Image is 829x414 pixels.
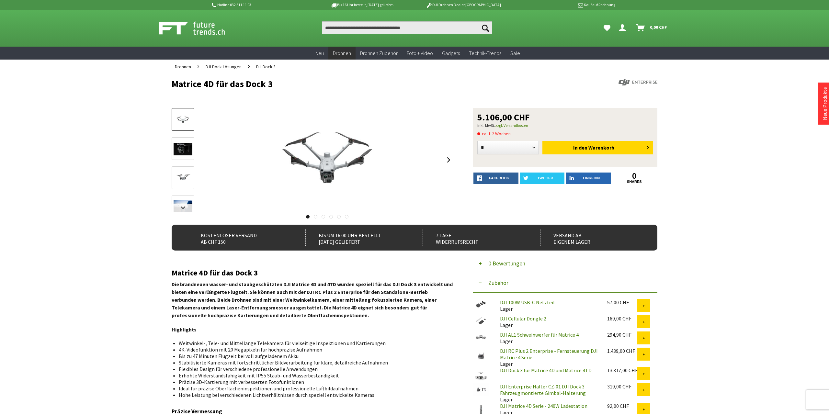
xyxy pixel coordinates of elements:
[634,21,670,34] a: Warenkorb
[612,180,657,184] a: shares
[500,331,579,338] a: DJI AL1 Schweinwerfer für Matrice 4
[500,315,546,322] a: DJI Cellular Dongle 2
[566,173,611,184] a: LinkedIn
[188,229,291,246] div: Kostenloser Versand ab CHF 150
[179,359,448,366] li: Stabilisierte Kameras mit fortschrittlicher Bildverarbeitung für klare, detailreiche Aufnahmen
[537,176,553,180] span: twitter
[179,366,448,372] li: Flexibles Design für verschiedene professionelle Anwendungen
[650,22,667,32] span: 0,00 CHF
[179,379,448,385] li: Präzise 3D-Kartierung mit verbesserten Fotofunktionen
[333,50,351,56] span: Drohnen
[423,229,526,246] div: 7 Tage Widerrufsrecht
[495,348,602,367] div: Lager
[506,47,525,60] a: Sale
[520,173,565,184] a: twitter
[600,21,614,34] a: Meine Favoriten
[437,47,464,60] a: Gadgets
[607,367,637,374] div: 13.317,00 CHF
[510,50,520,56] span: Sale
[616,21,631,34] a: Dein Konto
[179,372,448,379] li: Erhöhte Widerstandsfähigkeit mit IP55 Staub- und Wasserbeständigkeit
[473,383,489,396] img: DJI Enterprise Halter CZ-01 DJI Dock 3 Fahrzeugmontierte Gimbal-Halterung
[542,141,653,154] button: In den Warenkorb
[206,64,242,70] span: DJI Dock Lösungen
[179,392,448,398] li: Hohe Leistung bei verschiedenen Lichtverhältnissen durch speziell entwickelte Kameras
[442,50,460,56] span: Gadgets
[495,123,528,128] a: zzgl. Versandkosten
[322,21,492,34] input: Produkt, Marke, Kategorie, EAN, Artikelnummer…
[473,367,489,383] img: DJI Dock 3 für Matrice 4D und Matrice 4TD
[179,353,448,359] li: Bis zu 47 Minuten Flugzeit bei voll aufgeladenem Akku
[413,1,514,9] p: DJI Drohnen Dealer [GEOGRAPHIC_DATA]
[477,122,653,129] p: inkl. MwSt.
[583,176,600,180] span: LinkedIn
[469,50,501,56] span: Technik-Trends
[172,281,453,319] strong: Die brandneuen wasser- und staubgeschützten DJI Matrice 4D und 4TD wurden speziell für das DJI Do...
[473,273,657,293] button: Zubehör
[473,299,489,310] img: DJI 100W USB-C Netzteil
[256,64,276,70] span: DJI Dock 3
[172,60,194,74] a: Drohnen
[607,383,637,390] div: 319,00 CHF
[172,79,560,89] h1: Matrice 4D für das Dock 3
[210,1,312,9] p: Hotline 032 511 11 03
[495,299,602,312] div: Lager
[175,64,191,70] span: Drohnen
[179,346,448,353] li: 4K-Videofunktion mit 20 Megapixeln für hochpräzise Aufnahmen
[495,383,602,403] div: Lager
[479,21,492,34] button: Suchen
[315,50,324,56] span: Neu
[514,1,615,9] p: Kauf auf Rechnung
[573,144,587,151] span: In den
[473,315,489,326] img: DJI Cellular Dongle 2
[473,348,489,364] img: DJI RC Plus 2 Enterprise - Fernsteuerung DJI Matrice 4 Serie
[407,50,433,56] span: Foto + Video
[402,47,437,60] a: Foto + Video
[495,315,602,328] div: Lager
[489,176,509,180] span: facebook
[607,403,637,409] div: 92,00 CHF
[473,173,518,184] a: facebook
[328,47,356,60] a: Drohnen
[473,331,489,342] img: DJI AL1 Schweinwerfer für Matrice 4
[500,403,587,409] a: DJI Matrice 4D Serie - 240W Ladestation
[500,348,598,361] a: DJI RC Plus 2 Enterprise - Fernsteuerung DJI Matrice 4 Serie
[607,348,637,354] div: 1.439,00 CHF
[500,299,555,306] a: DJI 100W USB-C Netzteil
[477,113,530,122] span: 5.106,00 CHF
[822,87,828,120] a: Neue Produkte
[495,331,602,344] div: Lager
[172,326,197,333] strong: Highlights
[159,20,239,36] img: Shop Futuretrends - zur Startseite wechseln
[612,173,657,180] a: 0
[500,367,592,374] a: DJI Dock 3 für Matrice 4D und Matrice 4TD
[253,60,279,74] a: DJI Dock 3
[588,144,614,151] span: Warenkorb
[619,79,657,85] img: DJI Enterprise
[312,1,413,9] p: Bis 16 Uhr bestellt, [DATE] geliefert.
[311,47,328,60] a: Neu
[500,383,586,396] a: DJI Enterprise Halter CZ-01 DJI Dock 3 Fahrzeugmontierte Gimbal-Halterung
[179,385,448,392] li: Ideal für präzise Oberflächeninspektionen und professionelle Luftbildaufnahmen
[607,315,637,322] div: 169,00 CHF
[202,60,245,74] a: DJI Dock Lösungen
[172,269,453,277] h2: Matrice 4D für das Dock 3
[174,113,192,127] img: Vorschau: Matrice 4D für das Dock 3
[360,50,398,56] span: Drohnen Zubehör
[540,229,643,246] div: Versand ab eigenem Lager
[179,340,448,346] li: Weitwinkel-, Tele- und Mittellange Telekamera für vielseitige Inspektionen und Kartierungen
[473,254,657,273] button: 0 Bewertungen
[607,299,637,306] div: 57,00 CHF
[477,130,511,138] span: ca. 1-2 Wochen
[464,47,506,60] a: Technik-Trends
[607,331,637,338] div: 294,90 CHF
[305,229,409,246] div: Bis um 16:00 Uhr bestellt [DATE] geliefert
[356,47,402,60] a: Drohnen Zubehör
[258,108,396,212] img: Matrice 4D für das Dock 3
